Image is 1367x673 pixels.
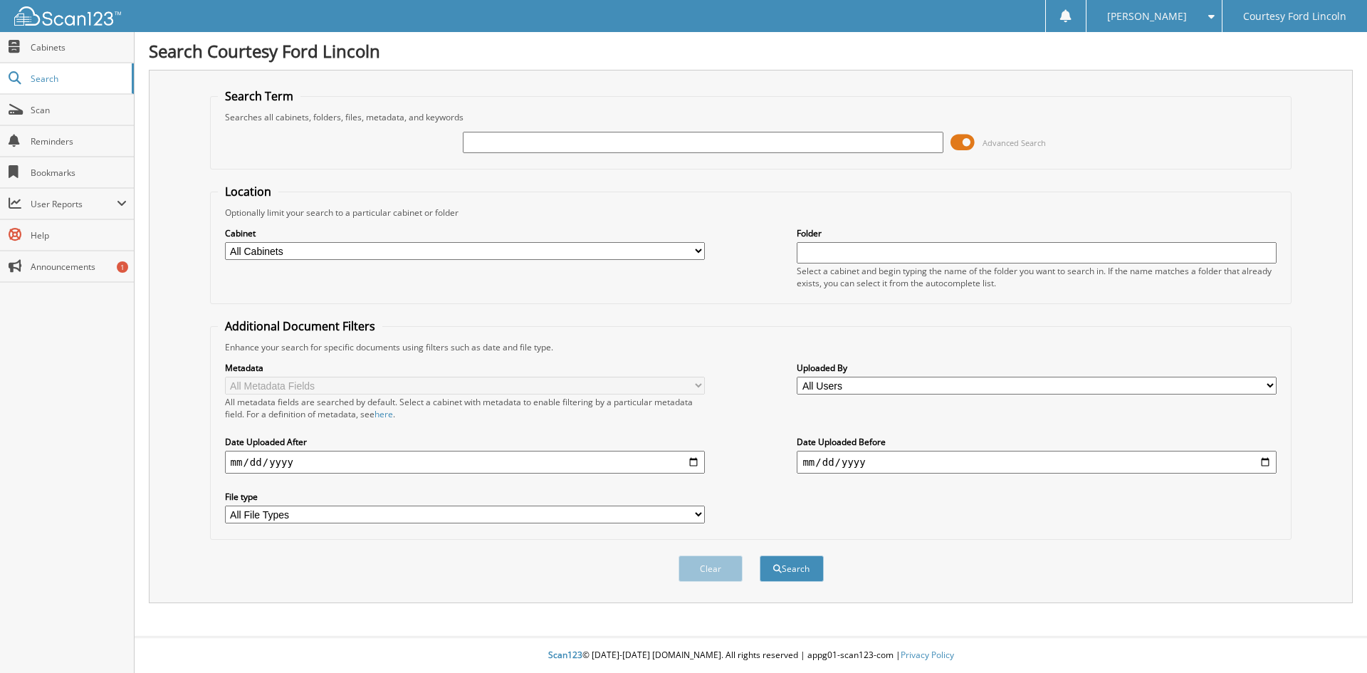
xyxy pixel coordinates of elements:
a: here [375,408,393,420]
label: Folder [797,227,1277,239]
label: Cabinet [225,227,705,239]
legend: Location [218,184,278,199]
input: end [797,451,1277,474]
span: Cabinets [31,41,127,53]
legend: Additional Document Filters [218,318,382,334]
h1: Search Courtesy Ford Lincoln [149,39,1353,63]
span: Courtesy Ford Lincoln [1243,12,1346,21]
div: 1 [117,261,128,273]
legend: Search Term [218,88,300,104]
span: Announcements [31,261,127,273]
button: Clear [679,555,743,582]
label: Uploaded By [797,362,1277,374]
img: scan123-logo-white.svg [14,6,121,26]
button: Search [760,555,824,582]
div: Enhance your search for specific documents using filters such as date and file type. [218,341,1284,353]
div: All metadata fields are searched by default. Select a cabinet with metadata to enable filtering b... [225,396,705,420]
span: Search [31,73,125,85]
div: Optionally limit your search to a particular cabinet or folder [218,207,1284,219]
div: Select a cabinet and begin typing the name of the folder you want to search in. If the name match... [797,265,1277,289]
span: Reminders [31,135,127,147]
input: start [225,451,705,474]
label: Date Uploaded After [225,436,705,448]
span: [PERSON_NAME] [1107,12,1187,21]
span: Help [31,229,127,241]
div: Searches all cabinets, folders, files, metadata, and keywords [218,111,1284,123]
span: Scan123 [548,649,582,661]
span: Advanced Search [983,137,1046,148]
span: Bookmarks [31,167,127,179]
span: Scan [31,104,127,116]
span: User Reports [31,198,117,210]
label: Metadata [225,362,705,374]
label: File type [225,491,705,503]
a: Privacy Policy [901,649,954,661]
div: © [DATE]-[DATE] [DOMAIN_NAME]. All rights reserved | appg01-scan123-com | [135,638,1367,673]
label: Date Uploaded Before [797,436,1277,448]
